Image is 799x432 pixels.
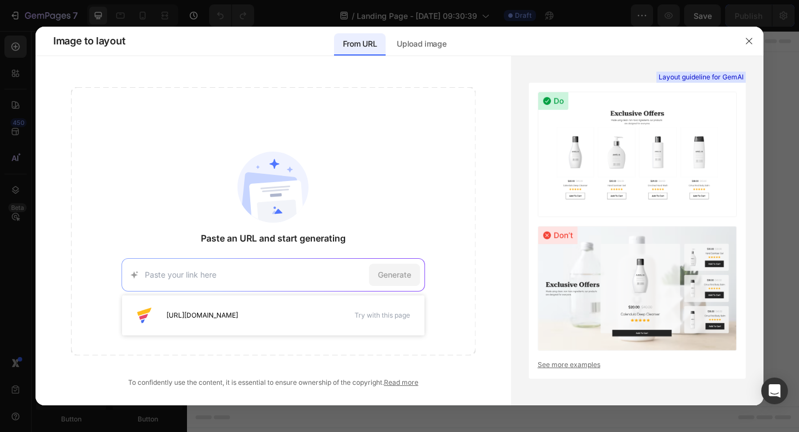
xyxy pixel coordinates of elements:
input: Paste your link here [145,269,365,280]
span: Generate [378,269,411,280]
button: Add sections [252,243,328,265]
span: Layout guideline for GemAI [659,72,744,82]
div: To confidently use the content, it is essential to ensure ownership of the copyright. [71,378,476,388]
p: From URL [343,37,377,51]
div: Open Intercom Messenger [761,378,788,404]
div: Start with Sections from sidebar [266,221,400,234]
a: See more examples [538,360,737,370]
span: Try with this page [355,310,410,320]
div: Start with Generating from URL or image [259,305,408,314]
span: https://seal-commerce-asia.myshopify.com/pages/image-to-layout-demo-page [166,310,238,320]
a: Read more [384,378,418,386]
span: Paste an URL and start generating [201,232,346,245]
button: Add elements [335,243,413,265]
p: Upload image [397,37,446,51]
span: Image to layout [53,34,125,48]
